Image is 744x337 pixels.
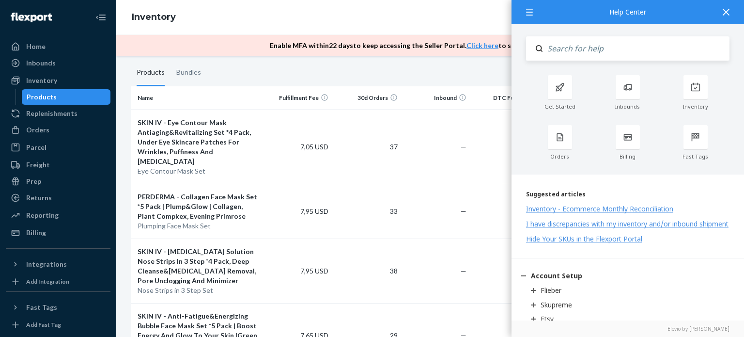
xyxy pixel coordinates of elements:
[6,39,110,54] a: Home
[26,42,46,51] div: Home
[6,190,110,206] a: Returns
[6,208,110,223] a: Reporting
[662,103,729,110] div: Inventory
[526,9,729,16] div: Help Center
[137,59,165,86] div: Products
[138,166,259,176] div: Eye Contour Mask Set
[6,106,110,121] a: Replenishments
[526,103,594,110] div: Get Started
[6,73,110,88] a: Inventory
[26,125,49,135] div: Orders
[594,103,662,110] div: Inbounds
[541,314,554,323] div: Etsy
[26,259,67,269] div: Integrations
[26,143,46,152] div: Parcel
[526,234,642,243] div: Hide Your SKUs in the Flexport Portal
[124,3,184,32] ol: breadcrumbs
[594,153,662,160] div: Billing
[138,221,259,231] div: Plumping Face Mask Set
[6,55,110,71] a: Inbounds
[6,300,110,315] button: Fast Tags
[26,321,61,329] div: Add Fast Tag
[531,271,582,280] div: Account Setup
[270,41,581,50] p: Enable MFA within 22 days to keep accessing the Seller Portal. to setup now. .
[332,184,402,239] td: 33
[6,319,110,331] a: Add Fast Tag
[26,303,57,312] div: Fast Tags
[26,193,52,203] div: Returns
[138,192,259,221] div: PERDERMA - Collagen Face Mask Set *5 Pack | Plump&Glow | Collagen, Plant Compkex, Evening Primrose
[332,239,402,303] td: 38
[26,109,77,118] div: Replenishments
[470,110,557,184] td: 12
[461,267,466,275] span: —
[541,286,561,295] div: Flieber
[11,13,52,22] img: Flexport logo
[542,36,729,61] input: Search
[26,160,50,170] div: Freight
[91,8,110,27] button: Close Navigation
[21,7,41,16] span: Chat
[6,140,110,155] a: Parcel
[26,58,56,68] div: Inbounds
[461,143,466,151] span: —
[6,157,110,173] a: Freight
[138,286,259,295] div: Nose Strips in 3 Step Set
[263,86,333,110] th: Fulfillment Fee
[526,153,594,160] div: Orders
[466,41,498,49] a: Click here
[461,207,466,215] span: —
[26,177,41,186] div: Prep
[526,325,729,332] a: Elevio by [PERSON_NAME]
[27,92,57,102] div: Products
[132,12,176,22] a: Inventory
[541,300,572,309] div: Skupreme
[526,219,728,228] div: I have discrepancies with my inventory and/or inbound shipment
[402,86,471,110] th: Inbound
[134,86,263,110] th: Name
[6,276,110,288] a: Add Integration
[26,277,69,286] div: Add Integration
[176,59,201,86] div: Bundles
[26,210,59,220] div: Reporting
[6,174,110,189] a: Prep
[6,257,110,272] button: Integrations
[300,143,328,151] span: 7,05 USD
[300,267,328,275] span: 7,95 USD
[138,118,259,166] div: SKIN IV - Eye Contour Mask Antiaging&Revitalizing Set *4 Pack, Under Eye Skincare Patches For Wri...
[6,122,110,138] a: Orders
[22,89,111,105] a: Products
[526,190,586,198] span: Suggested articles
[138,247,259,286] div: SKIN IV - [MEDICAL_DATA] Solution Nose Strips In 3 Step *4 Pack, Deep Cleanse&[MEDICAL_DATA] Remo...
[662,153,729,160] div: Fast Tags
[526,204,673,213] div: Inventory - Ecommerce Monthly Reconciliation
[332,110,402,184] td: 37
[470,86,557,110] th: DTC Fulfillment
[470,184,557,239] td: 12
[332,86,402,110] th: 30d Orders
[26,76,57,85] div: Inventory
[6,225,110,241] a: Billing
[300,207,328,215] span: 7,95 USD
[470,239,557,303] td: 12
[26,228,46,238] div: Billing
